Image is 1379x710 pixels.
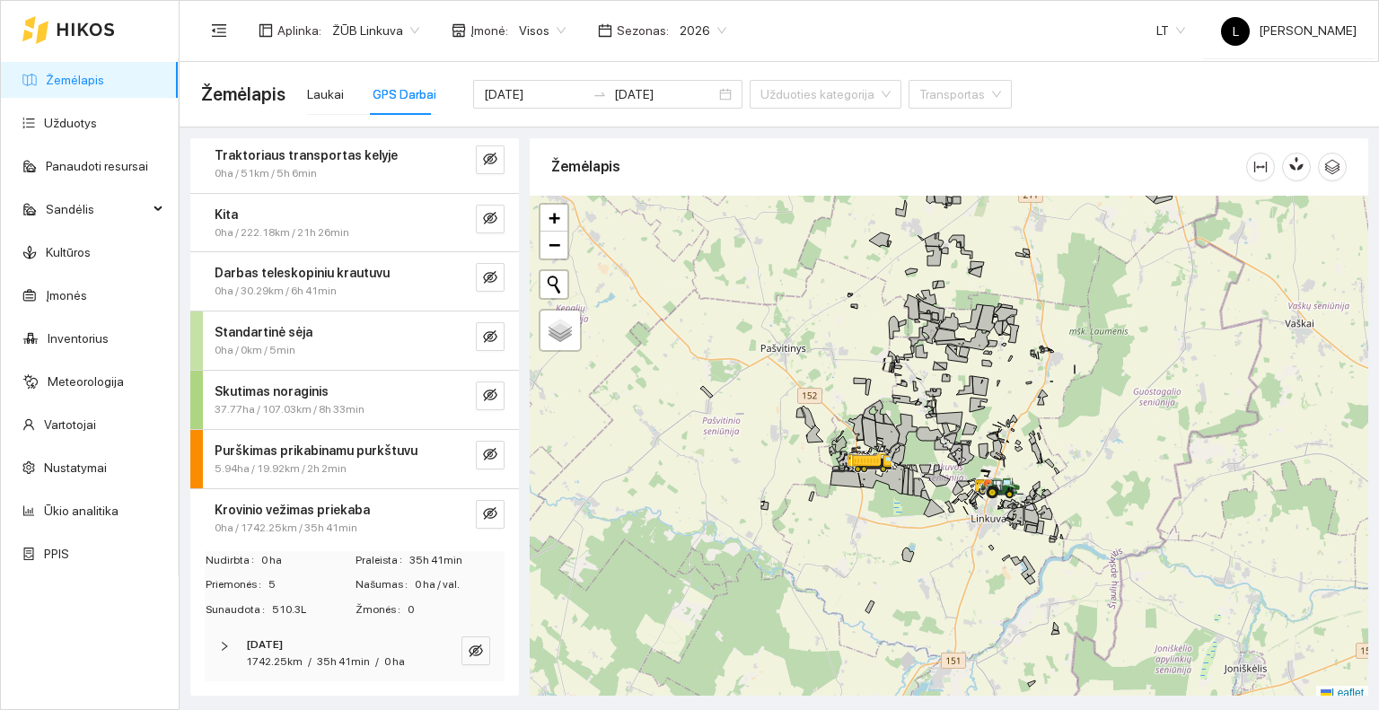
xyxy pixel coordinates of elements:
span: 35h 41min [409,552,504,569]
button: column-width [1246,153,1275,181]
span: ŽŪB Linkuva [332,17,419,44]
span: 0ha / 222.18km / 21h 26min [215,224,349,241]
div: Žemėlapis [551,141,1246,192]
strong: Kita [215,207,238,222]
span: calendar [598,23,612,38]
span: 2026 [680,17,726,44]
a: Layers [540,311,580,350]
span: Praleista [356,552,409,569]
span: 0 [408,601,504,618]
strong: Purškimas prikabinamu purkštuvu [215,443,417,458]
div: Laukai [307,84,344,104]
span: to [593,87,607,101]
div: Krovinio vežimas priekaba0ha / 1742.25km / 35h 41mineye-invisible [190,489,519,548]
span: Sandėlis [46,191,148,227]
span: 0 ha / val. [415,576,504,593]
span: − [549,233,560,256]
div: Traktoriaus transportas kelyje0ha / 51km / 5h 6mineye-invisible [190,135,519,193]
span: menu-fold [211,22,227,39]
button: menu-fold [201,13,237,48]
span: Įmonė : [470,21,508,40]
button: eye-invisible [476,381,505,410]
span: Priemonės [206,576,268,593]
span: eye-invisible [469,644,483,661]
button: eye-invisible [476,441,505,469]
span: 1742.25km [246,655,303,668]
span: 5 [268,576,354,593]
span: swap-right [593,87,607,101]
span: eye-invisible [483,447,497,464]
span: 0ha / 51km / 5h 6min [215,165,317,182]
span: + [549,206,560,229]
button: eye-invisible [476,145,505,174]
span: 0ha / 30.29km / 6h 41min [215,283,337,300]
span: 37.77ha / 107.03km / 8h 33min [215,401,365,418]
span: Nudirbta [206,552,261,569]
span: / [375,655,379,668]
span: shop [452,23,466,38]
button: eye-invisible [461,636,490,665]
div: GPS Darbai [373,84,436,104]
span: LT [1156,17,1185,44]
a: Nustatymai [44,460,107,475]
span: eye-invisible [483,152,497,169]
div: Darbas teleskopiniu krautuvu0ha / 30.29km / 6h 41mineye-invisible [190,252,519,311]
a: Leaflet [1321,687,1364,699]
strong: Krovinio vežimas priekaba [215,503,370,517]
span: 0ha / 1742.25km / 35h 41min [215,520,357,537]
span: L [1233,17,1239,46]
span: Našumas [356,576,415,593]
button: eye-invisible [476,500,505,529]
a: Panaudoti resursai [46,159,148,173]
span: 0 ha [384,655,405,668]
button: eye-invisible [476,322,505,351]
a: PPIS [44,547,69,561]
button: Initiate a new search [540,271,567,298]
span: eye-invisible [483,329,497,346]
a: Užduotys [44,116,97,130]
span: eye-invisible [483,388,497,405]
span: layout [259,23,273,38]
input: Pradžios data [484,84,585,104]
button: eye-invisible [476,263,505,292]
a: Vartotojai [44,417,96,432]
span: 0ha / 0km / 5min [215,342,295,359]
span: eye-invisible [483,506,497,523]
span: Aplinka : [277,21,321,40]
div: Purškimas prikabinamu purkštuvu5.94ha / 19.92km / 2h 2mineye-invisible [190,430,519,488]
span: column-width [1247,160,1274,174]
span: eye-invisible [483,211,497,228]
strong: Standartinė sėja [215,325,312,339]
div: [DATE]1742.25km/35h 41min/0 haeye-invisible [205,626,505,681]
a: Įmonės [46,288,87,302]
div: Skutimas noraginis37.77ha / 107.03km / 8h 33mineye-invisible [190,371,519,429]
span: Žemėlapis [201,80,285,109]
strong: Darbas teleskopiniu krautuvu [215,266,390,280]
strong: [DATE] [246,638,283,651]
span: / [308,655,312,668]
span: Sunaudota [206,601,272,618]
span: eye-invisible [483,270,497,287]
span: 0 ha [261,552,354,569]
div: Kita0ha / 222.18km / 21h 26mineye-invisible [190,194,519,252]
span: 35h 41min [317,655,370,668]
strong: Traktoriaus transportas kelyje [215,148,398,162]
a: Inventorius [48,331,109,346]
strong: Skutimas noraginis [215,384,329,399]
button: eye-invisible [476,205,505,233]
span: Sezonas : [617,21,669,40]
span: [PERSON_NAME] [1221,23,1357,38]
span: Visos [519,17,566,44]
a: Ūkio analitika [44,504,119,518]
a: Kultūros [46,245,91,259]
a: Zoom in [540,205,567,232]
span: right [219,641,230,652]
span: 510.3L [272,601,354,618]
a: Zoom out [540,232,567,259]
input: Pabaigos data [614,84,716,104]
div: Standartinė sėja0ha / 0km / 5mineye-invisible [190,311,519,370]
span: 5.94ha / 19.92km / 2h 2min [215,460,347,478]
a: Žemėlapis [46,73,104,87]
a: Meteorologija [48,374,124,389]
span: Žmonės [356,601,408,618]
